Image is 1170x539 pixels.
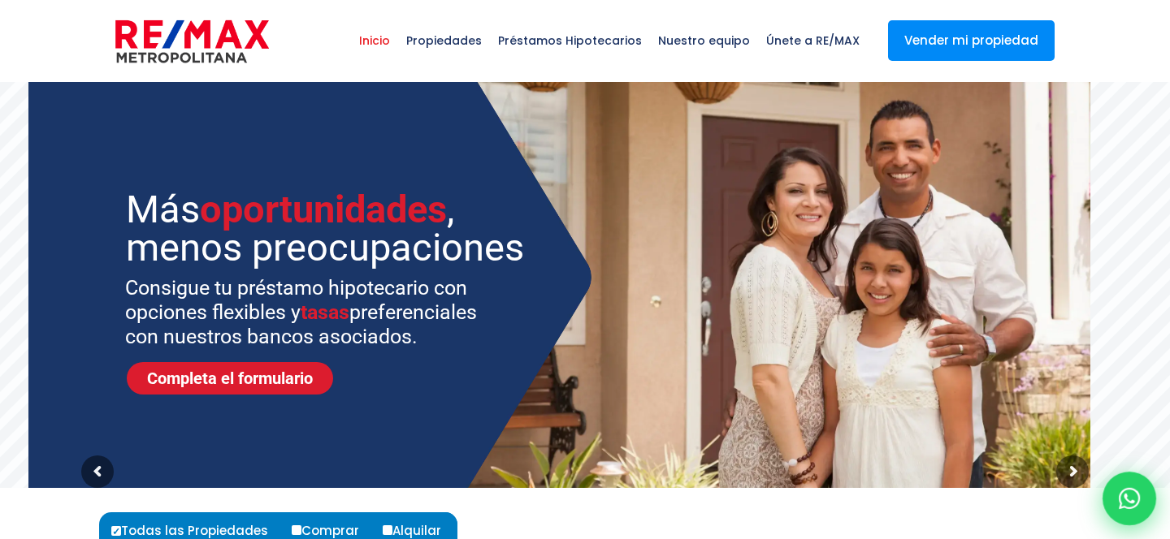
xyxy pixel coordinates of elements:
span: Inicio [351,16,398,65]
a: Completa el formulario [127,362,333,395]
span: Nuestro equipo [650,16,758,65]
input: Alquilar [383,525,392,535]
input: Todas las Propiedades [111,526,121,536]
sr7-txt: Más , menos preocupaciones [126,190,531,266]
a: Vender mi propiedad [888,20,1055,61]
span: tasas [301,300,349,324]
img: remax-metropolitana-logo [115,17,269,66]
span: Propiedades [398,16,490,65]
span: Únete a RE/MAX [758,16,868,65]
sr7-txt: Consigue tu préstamo hipotecario con opciones flexibles y preferenciales con nuestros bancos asoc... [125,276,498,349]
input: Comprar [292,525,301,535]
span: oportunidades [200,187,447,231]
span: Préstamos Hipotecarios [490,16,650,65]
